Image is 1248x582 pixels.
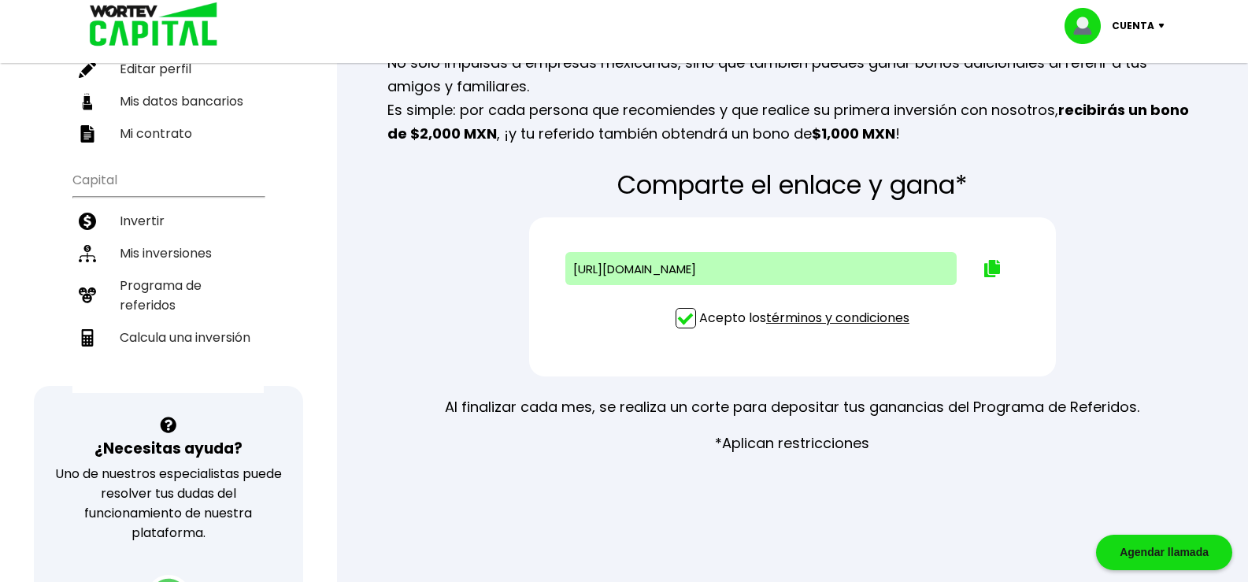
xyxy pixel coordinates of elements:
[72,117,264,150] a: Mi contrato
[72,205,264,237] a: Invertir
[715,432,869,455] p: *Aplican restricciones
[72,237,264,269] a: Mis inversiones
[812,124,895,143] b: $1,000 MXN
[766,309,909,327] a: términos y condiciones
[79,329,96,347] img: calculadora-icon.17d418c4.svg
[54,464,283,543] p: Uno de nuestros especialistas puede resolver tus dudas del funcionamiento de nuestra plataforma.
[79,287,96,304] img: recomiendanos-icon.9b8e9327.svg
[1096,535,1232,570] div: Agendar llamada
[1154,24,1176,28] img: icon-down
[94,437,243,460] h3: ¿Necesitas ayuda?
[699,308,909,328] p: Acepto los
[72,85,264,117] a: Mis datos bancarios
[72,321,264,354] a: Calcula una inversión
[72,162,264,393] ul: Capital
[79,93,96,110] img: datos-icon.10cf9172.svg
[387,51,1198,146] p: No solo impulsas a empresas mexicanas, sino que también puedes ganar bonos adicionales al referir...
[72,53,264,85] a: Editar perfil
[79,125,96,143] img: contrato-icon.f2db500c.svg
[79,213,96,230] img: invertir-icon.b3b967d7.svg
[79,61,96,78] img: editar-icon.952d3147.svg
[1065,8,1112,44] img: profile-image
[79,245,96,262] img: inversiones-icon.6695dc30.svg
[445,395,1139,419] p: Al finalizar cada mes, se realiza un corte para depositar tus ganancias del Programa de Referidos.
[72,269,264,321] a: Programa de referidos
[617,171,968,198] p: Comparte el enlace y gana*
[1112,14,1154,38] p: Cuenta
[72,10,264,150] ul: Perfil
